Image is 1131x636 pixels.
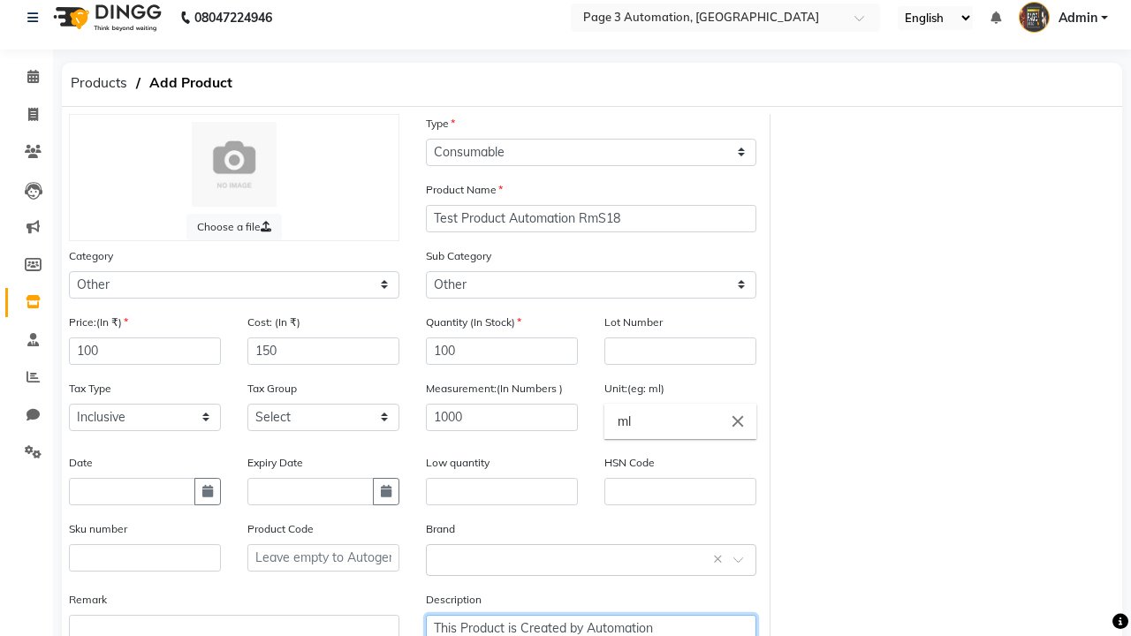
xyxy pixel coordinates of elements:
img: Admin [1019,2,1050,33]
label: Tax Type [69,381,111,397]
input: Leave empty to Autogenerate [247,544,399,572]
label: Brand [426,521,455,537]
label: Product Code [247,521,314,537]
label: Measurement:(In Numbers ) [426,381,563,397]
label: Description [426,592,482,608]
label: Quantity (In Stock) [426,314,521,330]
span: Admin [1059,9,1097,27]
label: Category [69,248,113,264]
label: Price:(In ₹) [69,314,128,330]
label: Sku number [69,521,127,537]
label: Expiry Date [247,455,303,471]
label: Type [426,116,455,132]
label: Low quantity [426,455,490,471]
label: Unit:(eg: ml) [604,381,664,397]
label: Lot Number [604,314,663,330]
label: Tax Group [247,381,297,397]
label: Cost: (In ₹) [247,314,300,330]
label: Remark [69,592,107,608]
img: Cinque Terre [192,122,277,207]
label: Choose a file [186,214,282,240]
label: Date [69,455,93,471]
label: Sub Category [426,248,491,264]
label: HSN Code [604,455,655,471]
label: Product Name [426,182,503,198]
span: Clear all [713,550,728,569]
span: Products [62,67,136,99]
i: Close [728,412,748,431]
span: Add Product [140,67,241,99]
